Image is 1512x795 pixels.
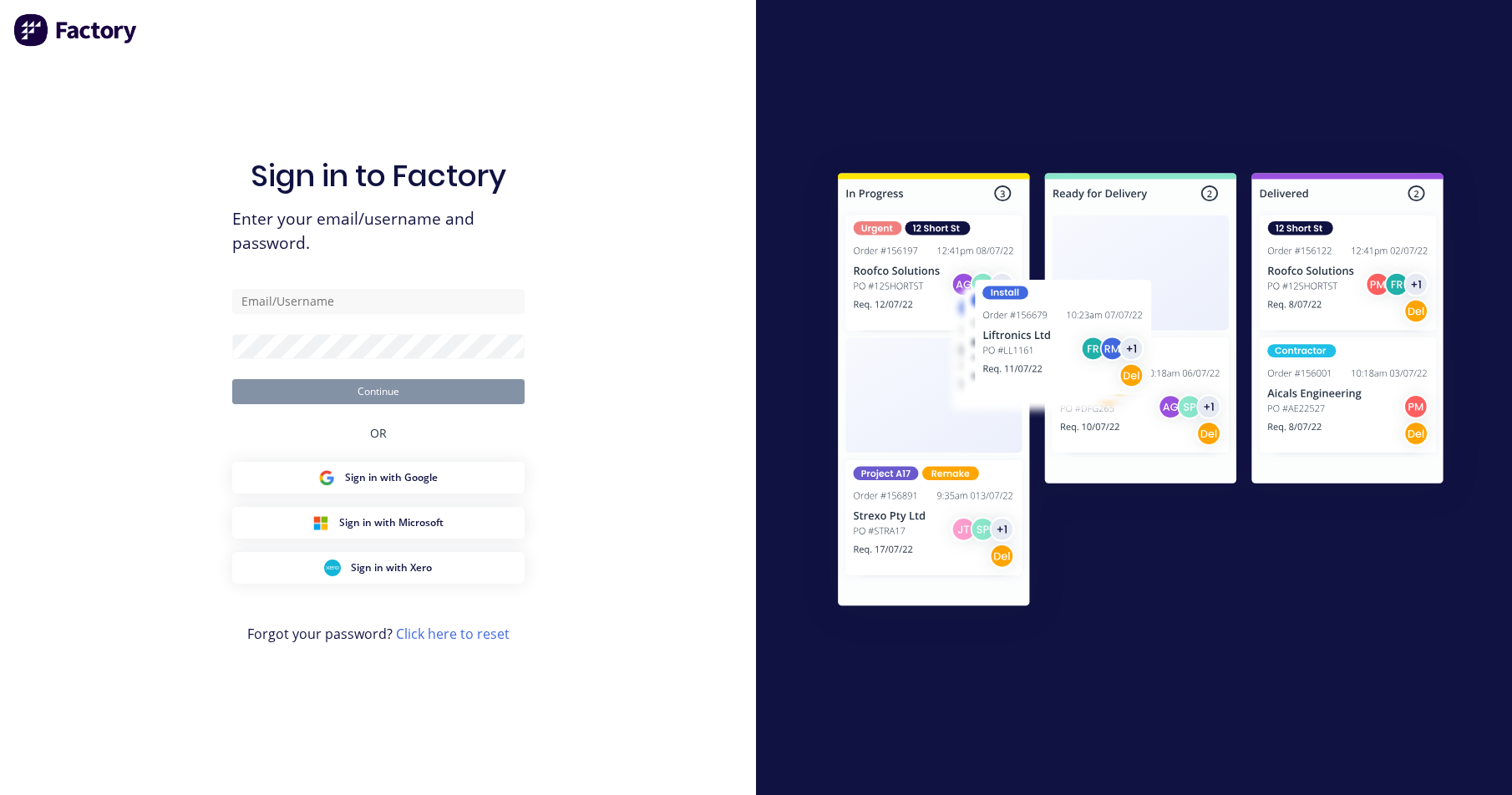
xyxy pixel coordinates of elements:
button: Microsoft Sign inSign in with Microsoft [232,507,525,539]
span: Sign in with Microsoft [339,515,444,530]
span: Forgot your password? [247,624,510,644]
img: Microsoft Sign in [312,514,329,531]
img: Google Sign in [318,469,335,486]
h1: Sign in to Factory [251,158,506,194]
input: Email/Username [232,289,525,314]
button: Xero Sign inSign in with Xero [232,552,525,584]
button: Continue [232,379,525,404]
img: Xero Sign in [324,560,341,576]
button: Google Sign inSign in with Google [232,462,525,494]
div: OR [370,404,387,462]
span: Sign in with Xero [351,560,432,575]
a: Click here to reset [396,625,510,643]
span: Enter your email/username and password. [232,207,525,256]
img: Factory [13,13,139,47]
img: Sign in [801,139,1480,646]
span: Sign in with Google [345,470,438,485]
